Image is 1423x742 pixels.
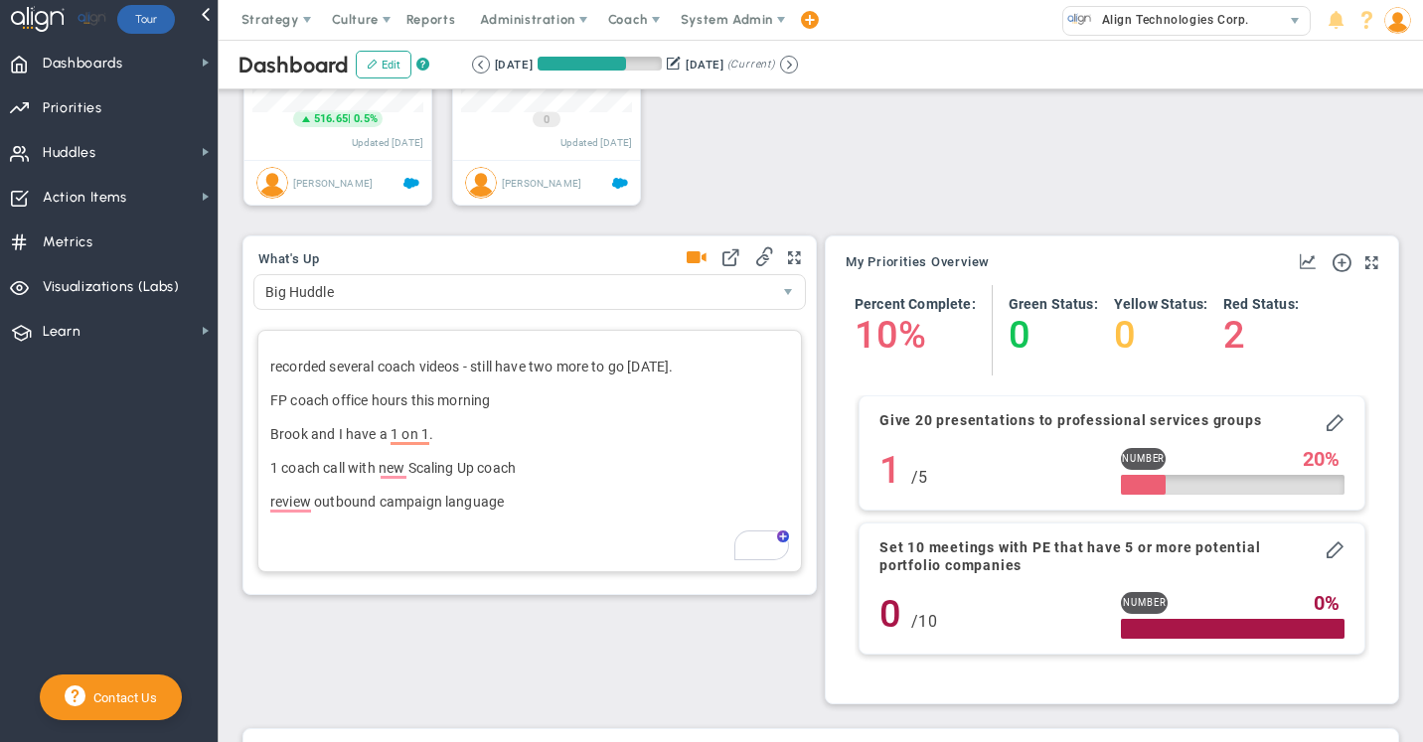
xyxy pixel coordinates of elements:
span: Administration [480,12,574,27]
span: % [1325,592,1340,614]
span: Updated [DATE] [352,137,423,148]
h4: 0 [1009,313,1098,357]
span: Dashboards [43,43,123,84]
h4: 0 [1114,313,1207,357]
h4: 2 [1223,313,1299,357]
p: FP coach office hours this morning [270,390,789,410]
p: recorded several coach videos - still have two more to go [DATE]. [270,357,789,376]
h4: 10 [855,313,898,357]
h4: Set 10 meetings with PE that have 5 or more potential portfolio companies [879,538,1325,574]
h4: Give 20 presentations to professional services groups [879,411,1261,429]
h4: % [898,313,926,357]
span: (Current) [727,56,775,74]
h4: Red Status: [1223,295,1299,313]
span: [PERSON_NAME] [293,178,373,189]
span: 0 [544,112,550,128]
span: Visualizations (Labs) [43,266,180,308]
span: Number [1123,596,1167,610]
p: Brook and I have a 1 on 1. [270,424,789,444]
h4: Percent Complete: [855,295,976,313]
button: Go to previous period [472,56,490,74]
span: 516.65 [314,111,348,127]
span: Align Technologies Corp. [1092,7,1249,33]
span: What's Up [258,252,320,266]
span: select [771,275,805,309]
span: Culture [332,12,379,27]
p: 1 coach call with new Scaling Up coach [270,458,789,478]
button: My Priorities Overview [846,255,990,271]
span: Salesforce Enabled<br ></span>Indirect New ARR This Month - ET [612,176,628,192]
div: 5 [911,460,927,495]
span: Dashboard [238,52,349,78]
span: Priorities [43,87,102,129]
span: My Priorities Overview [846,255,990,269]
img: Eugene Terk [256,167,288,199]
h4: 1 [879,448,901,492]
h4: Green Status: [1009,295,1098,313]
span: Strategy [241,12,299,27]
span: Metrics [43,222,93,263]
span: / [911,612,918,631]
span: / [911,468,918,487]
span: select [1281,7,1310,35]
span: 0.5% [354,112,378,125]
div: [DATE] [495,56,533,74]
span: Salesforce Enabled<br ></span>Indirect Revenue - This Quarter - TO DAT [403,176,419,192]
span: [PERSON_NAME] [502,178,581,189]
div: To enrich screen reader interactions, please activate Accessibility in Grammarly extension settings [257,330,802,572]
div: 10 [911,604,937,639]
span: Huddles [43,132,96,174]
span: % [1325,448,1340,470]
span: Coach [608,12,648,27]
p: review outbound campaign language [270,492,789,512]
img: 10991.Company.photo [1067,7,1092,32]
span: Action Items [43,177,127,219]
span: Big Huddle [254,275,771,309]
span: Updated [DATE] [560,137,632,148]
span: | [348,112,351,125]
button: Edit [356,51,411,78]
span: 0 [1314,592,1325,614]
span: Contact Us [85,690,157,705]
div: Period Progress: 71% Day 65 of 91 with 26 remaining. [538,57,662,71]
img: 50249.Person.photo [1384,7,1411,34]
span: Learn [43,311,80,353]
span: System Admin [681,12,773,27]
img: Eugene Terk [465,167,497,199]
div: [DATE] [686,56,723,74]
h4: 0 [879,592,901,636]
h4: Yellow Status: [1114,295,1207,313]
span: Number [1122,452,1166,466]
button: What's Up [258,252,320,268]
span: 20 [1303,448,1325,470]
button: Go to next period [780,56,798,74]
